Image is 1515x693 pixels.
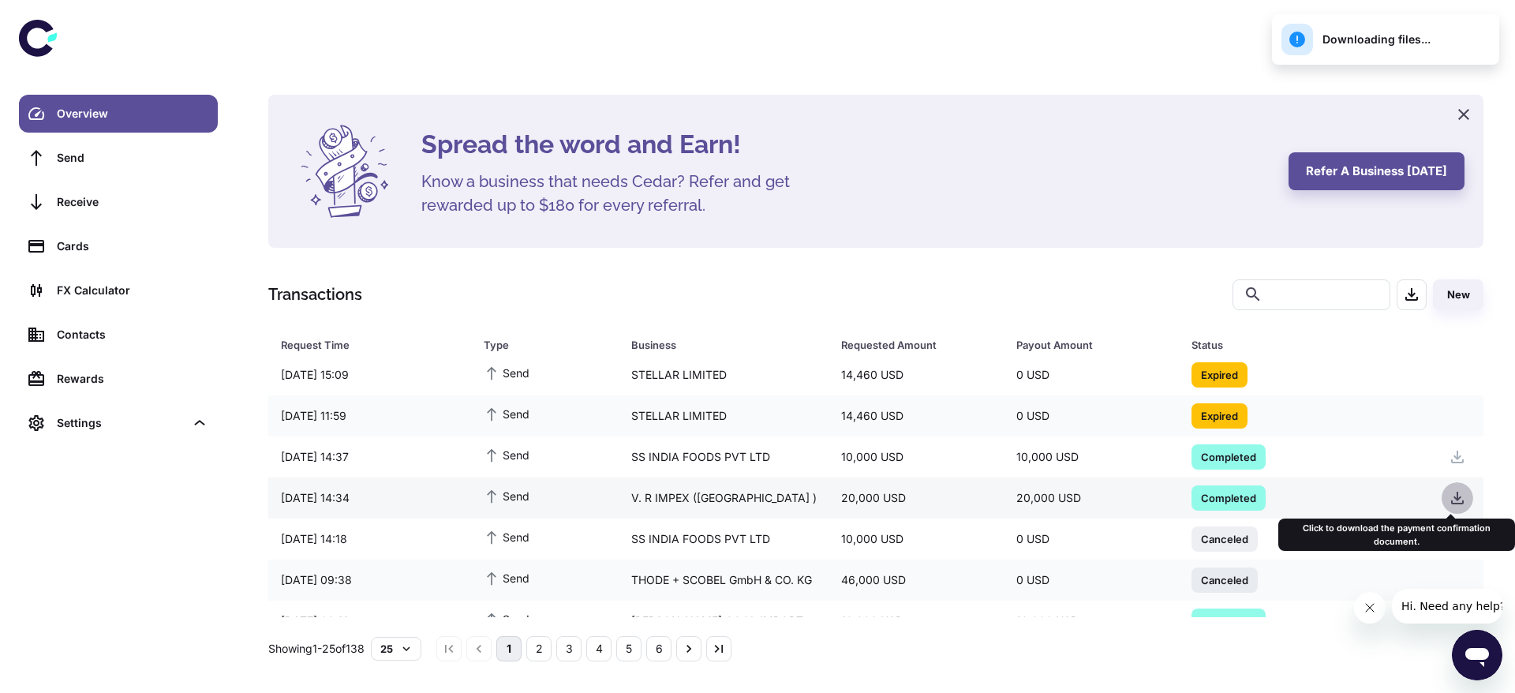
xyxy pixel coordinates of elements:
span: Canceled [1191,571,1258,587]
div: 14,460 USD [829,360,1004,390]
div: 10,000 USD [829,524,1004,554]
div: Settings [19,404,218,442]
div: [DATE] 09:38 [268,565,471,595]
div: Payout Amount [1016,334,1152,356]
button: Go to page 6 [646,636,671,661]
div: [DATE] 09:13 [268,606,471,636]
h5: Know a business that needs Cedar? Refer and get rewarded up to $180 for every referral. [421,170,816,217]
div: Rewards [57,370,208,388]
a: FX Calculator [19,272,218,309]
p: Showing 1-25 of 138 [268,640,365,657]
span: Send [484,364,529,381]
div: Send [57,149,208,167]
a: Contacts [19,316,218,354]
h4: Spread the word and Earn! [421,125,1270,163]
div: 14,460 USD [829,401,1004,431]
span: Completed [1191,612,1266,628]
div: FX Calculator [57,282,208,299]
span: Send [484,569,529,586]
div: 20,000 USD [829,483,1004,513]
span: Status [1191,334,1418,356]
iframe: Message from company [1392,589,1502,624]
div: 10,000 USD [1004,606,1179,636]
div: [DATE] 14:18 [268,524,471,554]
div: SS INDIA FOODS PVT LTD [619,442,829,472]
span: Requested Amount [841,334,997,356]
div: Click to download the payment confirmation document. [1278,519,1515,551]
button: 25 [371,637,421,661]
span: Completed [1191,448,1266,464]
button: Go to page 5 [616,636,642,661]
div: 0 USD [1004,401,1179,431]
span: Type [484,334,612,356]
div: [PERSON_NAME] COOL IMPORT AND EXPORT CO., LTD [619,606,829,636]
div: Status [1191,334,1397,356]
div: THODE + SCOBEL GmbH & CO. KG [619,565,829,595]
div: 10,000 USD [829,442,1004,472]
a: Receive [19,183,218,221]
div: [DATE] 14:34 [268,483,471,513]
div: Contacts [57,326,208,343]
iframe: Button to launch messaging window [1452,630,1502,680]
div: [DATE] 15:09 [268,360,471,390]
div: STELLAR LIMITED [619,360,829,390]
span: Canceled [1191,530,1258,546]
div: SS INDIA FOODS PVT LTD [619,524,829,554]
a: Send [19,139,218,177]
a: Overview [19,95,218,133]
div: Receive [57,193,208,211]
div: Settings [57,414,185,432]
iframe: Close message [1354,592,1386,624]
a: Cards [19,227,218,265]
div: 46,000 USD [829,565,1004,595]
span: Send [484,446,529,463]
span: Completed [1191,489,1266,505]
button: Go to page 4 [586,636,612,661]
button: page 1 [496,636,522,661]
span: Hi. Need any help? [9,11,114,24]
div: STELLAR LIMITED [619,401,829,431]
button: Go to page 3 [556,636,582,661]
div: Requested Amount [841,334,977,356]
div: 0 USD [1004,524,1179,554]
div: 0 USD [1004,565,1179,595]
div: Request Time [281,334,444,356]
span: Expired [1191,366,1248,382]
button: Go to next page [676,636,701,661]
button: Go to page 2 [526,636,552,661]
button: New [1433,279,1483,310]
div: 0 USD [1004,360,1179,390]
a: Rewards [19,360,218,398]
nav: pagination navigation [434,636,734,661]
div: 10,000 USD [829,606,1004,636]
div: 20,000 USD [1004,483,1179,513]
div: Downloading files... [1281,24,1431,55]
div: Overview [57,105,208,122]
h1: Transactions [268,283,362,306]
span: Request Time [281,334,465,356]
span: Send [484,487,529,504]
span: Send [484,610,529,627]
button: Refer a business [DATE] [1289,152,1464,190]
span: Send [484,405,529,422]
div: [DATE] 14:37 [268,442,471,472]
span: Payout Amount [1016,334,1173,356]
div: [DATE] 11:59 [268,401,471,431]
div: 10,000 USD [1004,442,1179,472]
button: Go to last page [706,636,731,661]
div: V. R IMPEX ([GEOGRAPHIC_DATA] ) [619,483,829,513]
div: Cards [57,238,208,255]
div: Type [484,334,591,356]
span: Expired [1191,407,1248,423]
span: Send [484,528,529,545]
